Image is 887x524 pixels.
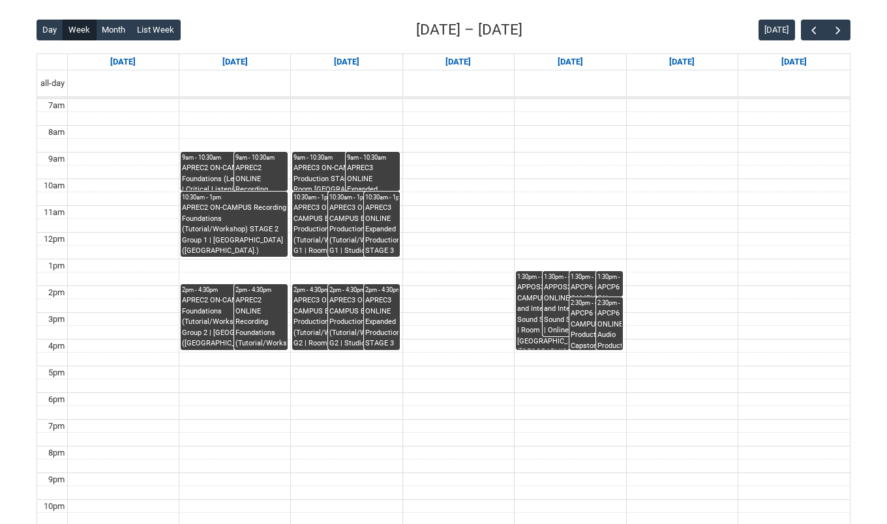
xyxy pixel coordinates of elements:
a: Go to September 15, 2025 [220,54,250,70]
div: 8pm [46,446,67,459]
div: APREC2 ON-CAMPUS Recording Foundations (Lecture) STAGE 2 | Critical Listening Room ([GEOGRAPHIC_D... [182,163,286,190]
a: Go to September 19, 2025 [667,54,697,70]
div: 9am - 10:30am [293,153,398,162]
div: 9am - 10:30am [347,153,398,162]
a: Go to September 16, 2025 [331,54,362,70]
div: 10:30am - 1pm [365,193,398,202]
div: APPOS3 ONLINE Game and Interactive Sound STAGE 3 | Online | [PERSON_NAME] [544,282,595,336]
div: APREC3 ON-CAMPUS Expanded Production STAGE 3 (Tutorial/Workshop) G1 | Room [GEOGRAPHIC_DATA] ([GE... [293,203,362,256]
button: Previous Week [801,20,826,41]
div: 9am - 10:30am [235,153,286,162]
div: 11am [41,206,67,219]
div: APREC2 ON-CAMPUS Recording Foundations (Tutorial/Workshop) STAGE 2 Group 1 | [GEOGRAPHIC_DATA] ([... [182,203,286,256]
div: 2pm [46,286,67,299]
div: 6pm [46,393,67,406]
div: 2pm - 4:30pm [329,285,398,295]
a: Go to September 17, 2025 [443,54,474,70]
div: 10:30am - 1pm [329,193,398,202]
div: 7pm [46,420,67,433]
div: 1:30pm - 2:30pm [571,272,622,282]
div: 9am [46,153,67,166]
h2: [DATE] – [DATE] [416,19,522,41]
div: 2:30pm - 4:30pm [571,298,622,308]
div: APREC3 ON-CAMPUS Expanded Production STAGE 3 (Tutorial/Workshop) G2 | Room [GEOGRAPHIC_DATA] ([GE... [293,295,362,349]
a: Go to September 18, 2025 [555,54,586,70]
div: APCP6 ON-CAMPUS Audio Production Capstone Project (Tutorial/Workshop) | Room 107- Theatrette ([GE... [571,308,622,349]
div: 5pm [46,366,67,379]
button: [DATE] [759,20,795,40]
div: 10:30am - 1pm [182,193,286,202]
div: 2pm - 4:30pm [182,285,286,295]
div: APREC2 ON-CAMPUS Recording Foundations (Tutorial/Workshop) STAGE 2 Group 2 | [GEOGRAPHIC_DATA] ([... [182,295,286,349]
div: 12pm [41,233,67,246]
a: Go to September 20, 2025 [779,54,809,70]
div: 8am [46,126,67,139]
div: 2pm - 4:30pm [293,285,362,295]
div: 4pm [46,340,67,353]
div: 3pm [46,313,67,326]
div: APCP6 ONLINE Audio Production Capstone Project (Tutorial/Workshop | Online | Steeve Body, [PERSON... [597,308,622,349]
div: APCP6 ON-LINE Audio Production Capstone Project (Lecture) | Online | Steeve Body, [PERSON_NAME], ... [597,282,622,296]
button: Month [96,20,132,40]
div: 1:30pm - 4pm [544,272,595,282]
button: Day [37,20,63,40]
div: APREC3 ONLINE Expanded Production STAGE 3 (Tutorial/Workshop) G1 | Online | [PERSON_NAME] [365,203,398,256]
div: APREC3 ONLINE Expanded Production STAGE 3 (Tutorial/Workshop) | Online | [PERSON_NAME] [365,295,398,349]
a: Go to September 14, 2025 [108,54,138,70]
div: APREC2 ONLINE Recording Foundations (Lecture) STAGE 2 | Online | [PERSON_NAME] [235,163,286,190]
div: 9pm [46,473,67,486]
div: 2pm - 4:30pm [235,285,286,295]
div: APREC2 ONLINE Recording Foundations (Tutorial/Workshop) STAGE 2 | Online | [PERSON_NAME] [235,295,286,349]
div: APREC3 ON-CAMPUS Expanded Production STAGE 3 (Tutorial/Workshop) G1 | Studio 3 ([GEOGRAPHIC_DATA]... [329,203,398,256]
div: 1pm [46,259,67,272]
div: APREC3 ON-CAMPUS Expanded Production STAGE 3 (Lecture) | Room [GEOGRAPHIC_DATA] ([GEOGRAPHIC_DATA... [293,163,398,190]
button: Week [63,20,97,40]
span: all-day [38,77,67,90]
button: Next Week [826,20,850,41]
div: 10am [41,179,67,192]
div: 2pm - 4:30pm [365,285,398,295]
div: 10:30am - 1pm [293,193,362,202]
div: APREC3 ONLINE Expanded Production STAGE 3 (Lecture) | Online | [PERSON_NAME] [347,163,398,190]
div: 7am [46,99,67,112]
div: 9am - 10:30am [182,153,286,162]
div: APREC3 ON-CAMPUS Expanded Production STAGE 3 (Tutorial/Workshop) G2 | Studio 1 ([GEOGRAPHIC_DATA]... [329,295,398,349]
div: 1:30pm - 4:30pm [517,272,568,282]
div: APPOS3 ON-CAMPUS Game and Interactive Sound STAGE 3 | Room [GEOGRAPHIC_DATA] ([GEOGRAPHIC_DATA].)... [517,282,568,349]
button: List Week [131,20,181,40]
div: APCP6 ON-CAMPUS Audio Production Capstone Project (LECTURE) | Room 107- Theatrette ([GEOGRAPHIC_D... [571,282,622,296]
div: 2:30pm - 4:30pm [597,298,622,308]
div: 1:30pm - 2:30pm [597,272,622,282]
div: 10pm [41,500,67,513]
